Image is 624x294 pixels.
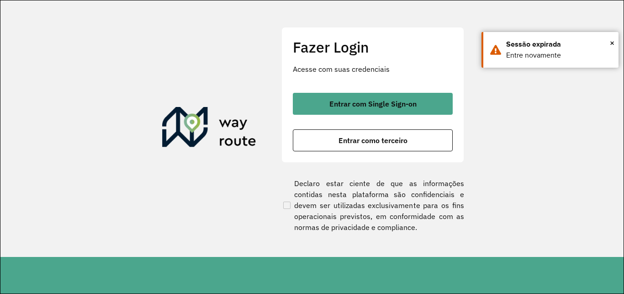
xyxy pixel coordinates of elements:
[329,100,417,107] span: Entrar com Single Sign-on
[506,39,612,50] div: Sessão expirada
[162,107,256,151] img: Roteirizador AmbevTech
[293,38,453,56] h2: Fazer Login
[338,137,407,144] span: Entrar como terceiro
[293,93,453,115] button: button
[610,36,614,50] span: ×
[610,36,614,50] button: Close
[281,178,464,233] label: Declaro estar ciente de que as informações contidas nesta plataforma são confidenciais e devem se...
[506,50,612,61] div: Entre novamente
[293,129,453,151] button: button
[293,64,453,75] p: Acesse com suas credenciais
